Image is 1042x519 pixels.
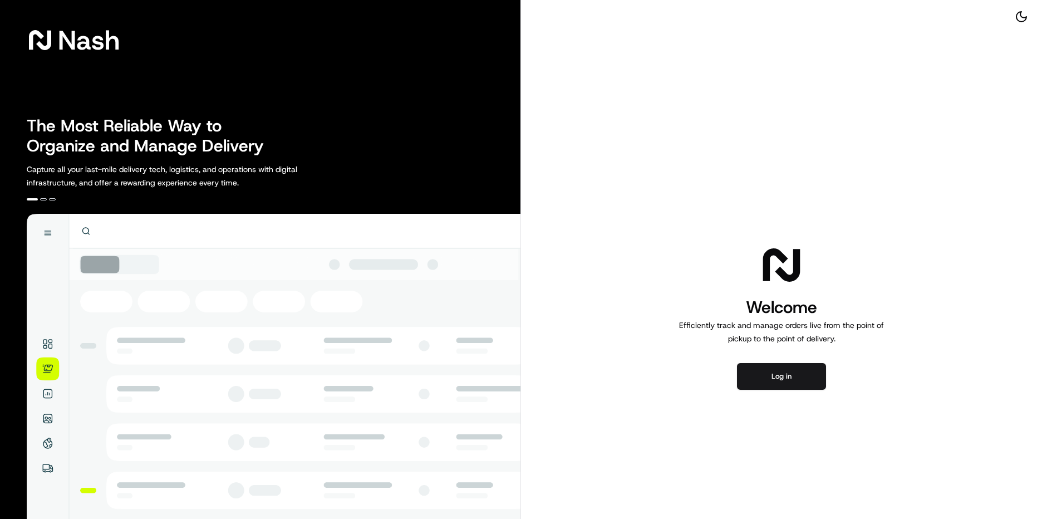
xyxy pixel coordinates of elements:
button: Log in [737,363,826,390]
p: Efficiently track and manage orders live from the point of pickup to the point of delivery. [675,319,888,345]
h1: Welcome [675,296,888,319]
p: Capture all your last-mile delivery tech, logistics, and operations with digital infrastructure, ... [27,163,347,189]
h2: The Most Reliable Way to Organize and Manage Delivery [27,116,276,156]
span: Nash [58,29,120,51]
